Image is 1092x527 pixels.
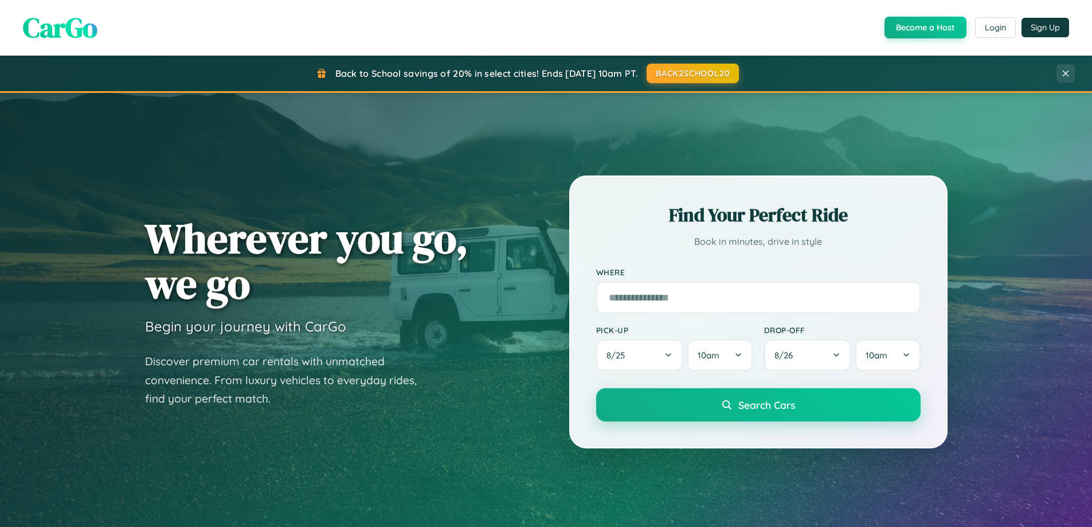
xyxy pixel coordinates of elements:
label: Where [596,267,921,277]
label: Pick-up [596,325,753,335]
h1: Wherever you go, we go [145,216,468,306]
h3: Begin your journey with CarGo [145,318,346,335]
span: 10am [866,350,887,361]
button: BACK2SCHOOL20 [647,64,739,83]
span: Search Cars [738,399,795,411]
p: Discover premium car rentals with unmatched convenience. From luxury vehicles to everyday rides, ... [145,352,432,408]
span: 8 / 26 [774,350,799,361]
span: CarGo [23,9,97,46]
span: Back to School savings of 20% in select cities! Ends [DATE] 10am PT. [335,68,638,79]
button: 8/26 [764,339,851,371]
p: Book in minutes, drive in style [596,233,921,250]
button: Become a Host [884,17,966,38]
button: Search Cars [596,388,921,421]
h2: Find Your Perfect Ride [596,202,921,228]
span: 8 / 25 [606,350,631,361]
button: 10am [855,339,920,371]
button: Login [975,17,1016,38]
button: 8/25 [596,339,683,371]
span: 10am [698,350,719,361]
label: Drop-off [764,325,921,335]
button: Sign Up [1021,18,1069,37]
button: 10am [687,339,752,371]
